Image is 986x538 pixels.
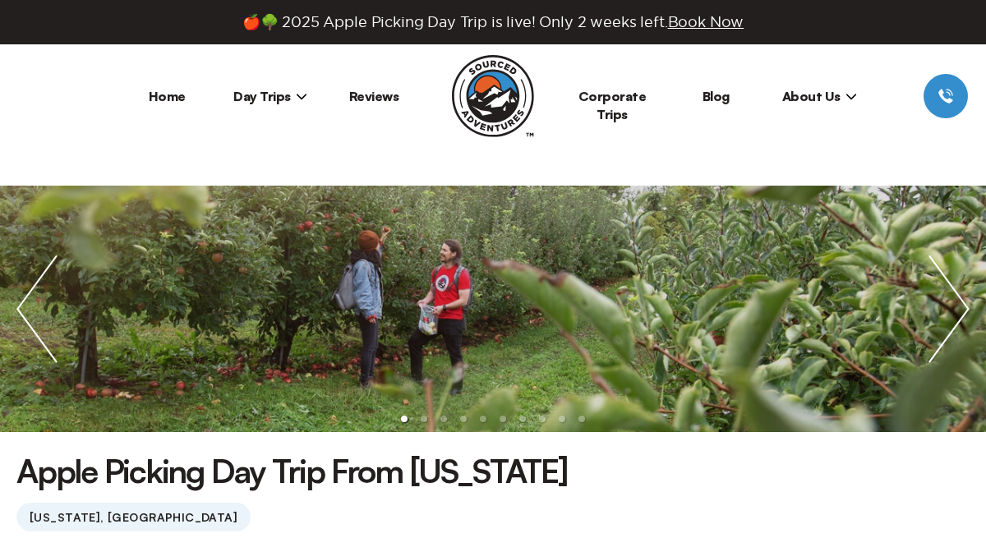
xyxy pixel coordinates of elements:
span: [US_STATE], [GEOGRAPHIC_DATA] [16,503,251,531]
li: slide item 7 [519,416,526,422]
li: slide item 4 [460,416,467,422]
li: slide item 1 [401,416,408,422]
a: Reviews [349,88,399,104]
a: Corporate Trips [578,88,647,122]
li: slide item 10 [578,416,585,422]
li: slide item 9 [559,416,565,422]
img: Sourced Adventures company logo [452,55,534,137]
li: slide item 5 [480,416,486,422]
h1: Apple Picking Day Trip From [US_STATE] [16,448,568,493]
span: About Us [782,88,857,104]
li: slide item 2 [421,416,427,422]
img: next slide / item [912,186,986,432]
li: slide item 6 [500,416,506,422]
span: Book Now [668,14,744,30]
span: Day Trips [233,88,307,104]
li: slide item 8 [539,416,546,422]
span: 🍎🌳 2025 Apple Picking Day Trip is live! Only 2 weeks left. [242,13,744,31]
a: Home [149,88,186,104]
li: slide item 3 [440,416,447,422]
a: Blog [703,88,730,104]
